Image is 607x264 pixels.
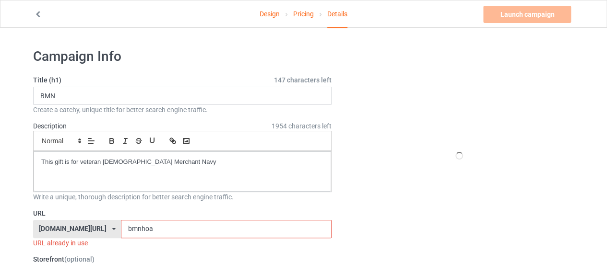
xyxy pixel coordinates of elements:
label: URL [33,208,332,218]
div: Create a catchy, unique title for better search engine traffic. [33,105,332,115]
label: Title (h1) [33,75,332,85]
a: Pricing [293,0,314,27]
span: 147 characters left [274,75,332,85]
div: Details [327,0,347,28]
div: URL already in use [33,238,332,248]
span: 1954 characters left [272,121,332,131]
span: (optional) [64,255,95,263]
label: Description [33,122,67,130]
a: Design [260,0,280,27]
h1: Campaign Info [33,48,332,65]
p: This gift is for veteran [DEMOGRAPHIC_DATA] Merchant Navy [41,158,323,167]
div: Write a unique, thorough description for better search engine traffic. [33,192,332,202]
label: Storefront [33,254,332,264]
div: [DOMAIN_NAME][URL] [39,225,107,232]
